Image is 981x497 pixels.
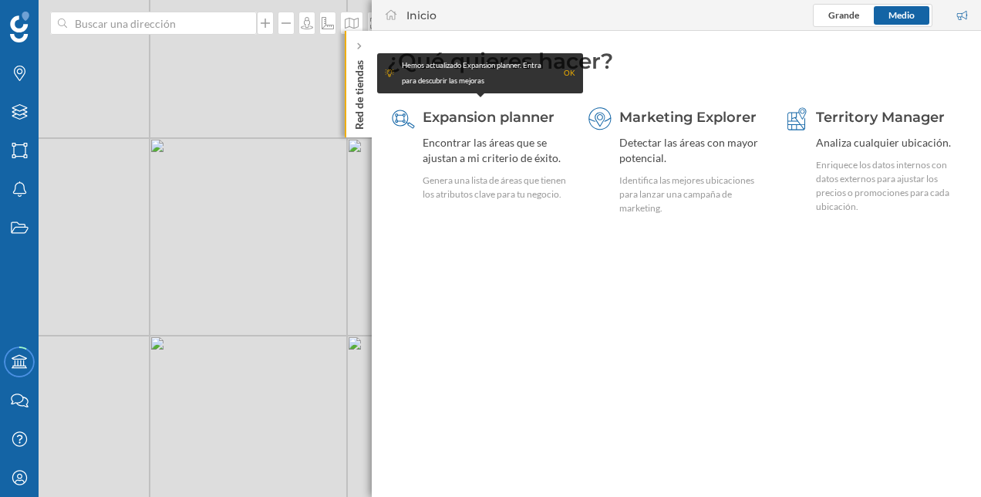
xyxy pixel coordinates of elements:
[785,107,808,130] img: territory-manager.svg
[619,174,764,215] div: Identifica las mejores ubicaciones para lanzar una campaña de marketing.
[352,54,367,130] p: Red de tiendas
[31,11,86,25] span: Soporte
[402,58,556,89] div: Hemos actualizado Expansion planner. Entra para descubrir las mejoras
[423,174,568,201] div: Genera una lista de áreas que tienen los atributos clave para tu negocio.
[588,107,612,130] img: explorer.svg
[816,158,961,214] div: Enriquece los datos internos con datos externos para ajustar los precios o promociones para cada ...
[828,9,859,21] span: Grande
[564,66,575,81] div: OK
[816,135,961,150] div: Analiza cualquier ubicación.
[619,135,764,166] div: Detectar las áreas con mayor potencial.
[888,9,915,21] span: Medio
[423,135,568,166] div: Encontrar las áreas que se ajustan a mi criterio de éxito.
[619,109,757,126] span: Marketing Explorer
[392,107,415,130] img: search-areas.svg
[406,8,437,23] div: Inicio
[387,46,966,76] div: ¿Qué quieres hacer?
[423,109,555,126] span: Expansion planner
[10,12,29,42] img: Geoblink Logo
[816,109,945,126] span: Territory Manager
